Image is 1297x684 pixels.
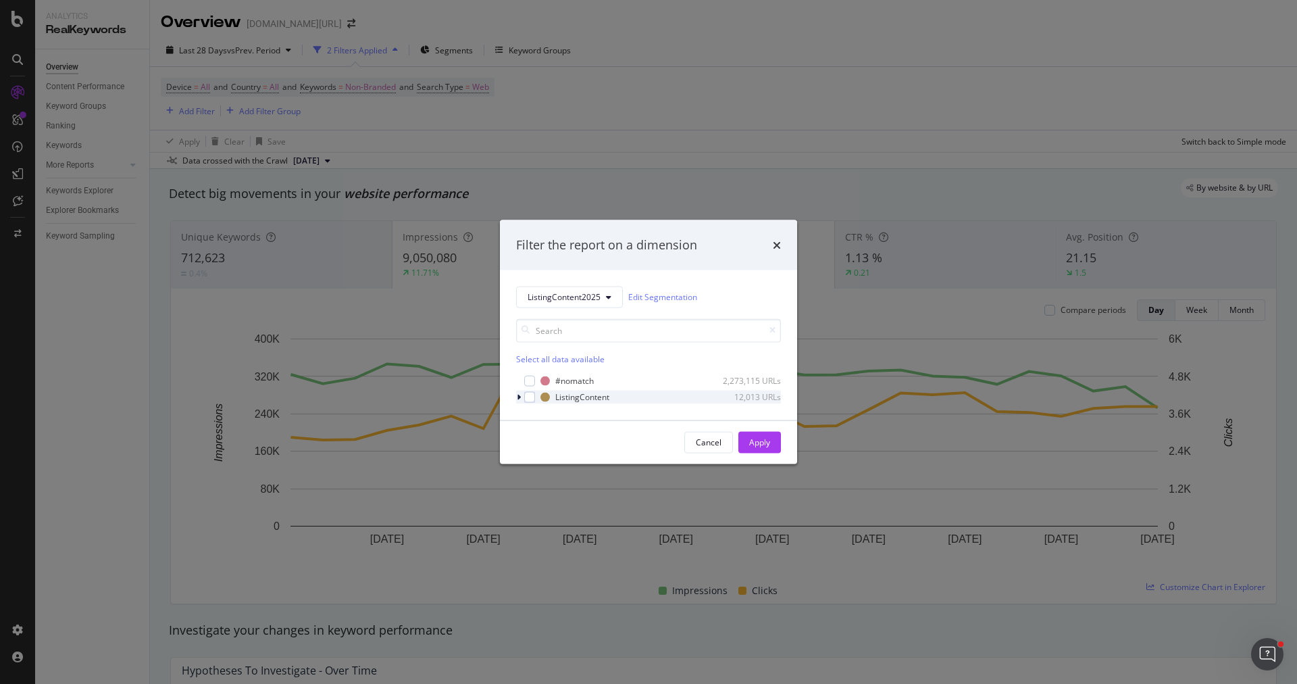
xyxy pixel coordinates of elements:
div: Select all data available [516,353,781,364]
button: Cancel [684,431,733,453]
div: 2,273,115 URLs [715,375,781,387]
div: 12,013 URLs [715,391,781,403]
button: ListingContent2025 [516,286,623,308]
input: Search [516,318,781,342]
div: Apply [749,437,770,448]
div: ListingContent [555,391,609,403]
button: Apply [738,431,781,453]
div: #nomatch [555,375,594,387]
div: Cancel [696,437,721,448]
div: Filter the report on a dimension [516,237,697,254]
iframe: Intercom live chat [1251,638,1283,670]
div: modal [500,220,797,464]
span: ListingContent2025 [528,291,601,303]
a: Edit Segmentation [628,290,697,304]
div: times [773,237,781,254]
